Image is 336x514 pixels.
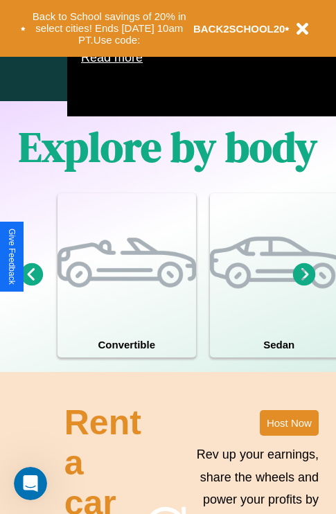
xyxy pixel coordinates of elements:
[58,332,196,357] h4: Convertible
[26,7,193,50] button: Back to School savings of 20% in select cities! Ends [DATE] 10am PT.Use code:
[14,467,47,500] iframe: Intercom live chat
[193,23,285,35] b: BACK2SCHOOL20
[260,410,319,436] button: Host Now
[19,118,317,175] h1: Explore by body
[7,229,17,285] div: Give Feedback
